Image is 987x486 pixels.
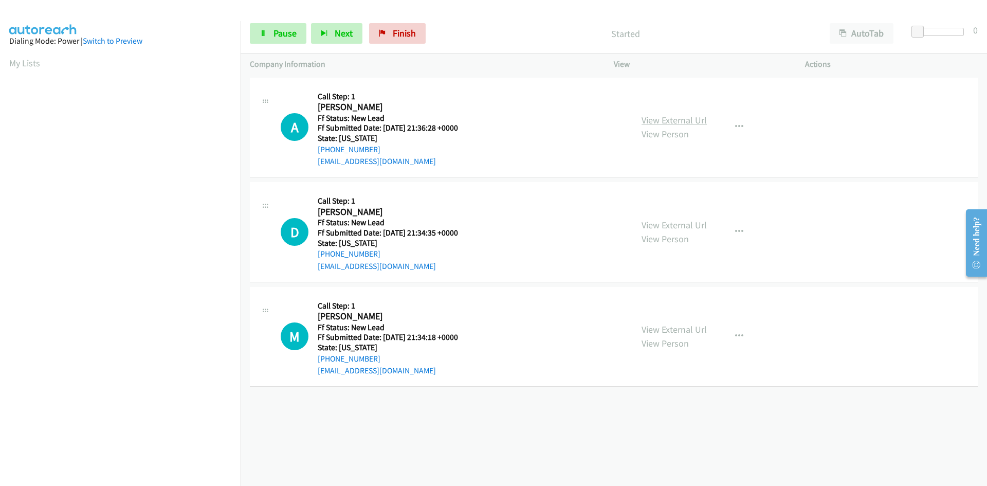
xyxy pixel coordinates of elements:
iframe: Resource Center [957,202,987,284]
span: Finish [393,27,416,39]
h2: [PERSON_NAME] [318,311,471,322]
h5: Ff Submitted Date: [DATE] 21:36:28 +0000 [318,123,471,133]
h5: Ff Status: New Lead [318,218,471,228]
h2: [PERSON_NAME] [318,206,471,218]
a: Finish [369,23,426,44]
h5: Ff Status: New Lead [318,322,471,333]
p: Started [440,27,811,41]
a: View Person [642,337,689,349]
div: Delay between calls (in seconds) [917,28,964,36]
h5: State: [US_STATE] [318,343,471,353]
div: 0 [973,23,978,37]
a: View Person [642,233,689,245]
a: [EMAIL_ADDRESS][DOMAIN_NAME] [318,156,436,166]
h5: Ff Submitted Date: [DATE] 21:34:35 +0000 [318,228,471,238]
a: View External Url [642,219,707,231]
a: Pause [250,23,306,44]
button: Next [311,23,362,44]
h2: [PERSON_NAME] [318,101,471,113]
a: View External Url [642,323,707,335]
p: View [614,58,787,70]
span: Next [335,27,353,39]
a: [EMAIL_ADDRESS][DOMAIN_NAME] [318,366,436,375]
div: The call is yet to be attempted [281,322,308,350]
h1: D [281,218,308,246]
h5: Ff Submitted Date: [DATE] 21:34:18 +0000 [318,332,471,343]
div: Dialing Mode: Power | [9,35,231,47]
a: Switch to Preview [83,36,142,46]
button: AutoTab [830,23,893,44]
h1: A [281,113,308,141]
p: Company Information [250,58,595,70]
span: Pause [273,27,297,39]
a: [PHONE_NUMBER] [318,249,380,259]
h5: Ff Status: New Lead [318,113,471,123]
a: View Person [642,128,689,140]
h5: State: [US_STATE] [318,238,471,248]
h5: State: [US_STATE] [318,133,471,143]
a: My Lists [9,57,40,69]
h5: Call Step: 1 [318,301,471,311]
a: [EMAIL_ADDRESS][DOMAIN_NAME] [318,261,436,271]
div: The call is yet to be attempted [281,218,308,246]
h1: M [281,322,308,350]
h5: Call Step: 1 [318,92,471,102]
a: View External Url [642,114,707,126]
a: [PHONE_NUMBER] [318,354,380,364]
p: Actions [805,58,978,70]
h5: Call Step: 1 [318,196,471,206]
a: [PHONE_NUMBER] [318,145,380,154]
